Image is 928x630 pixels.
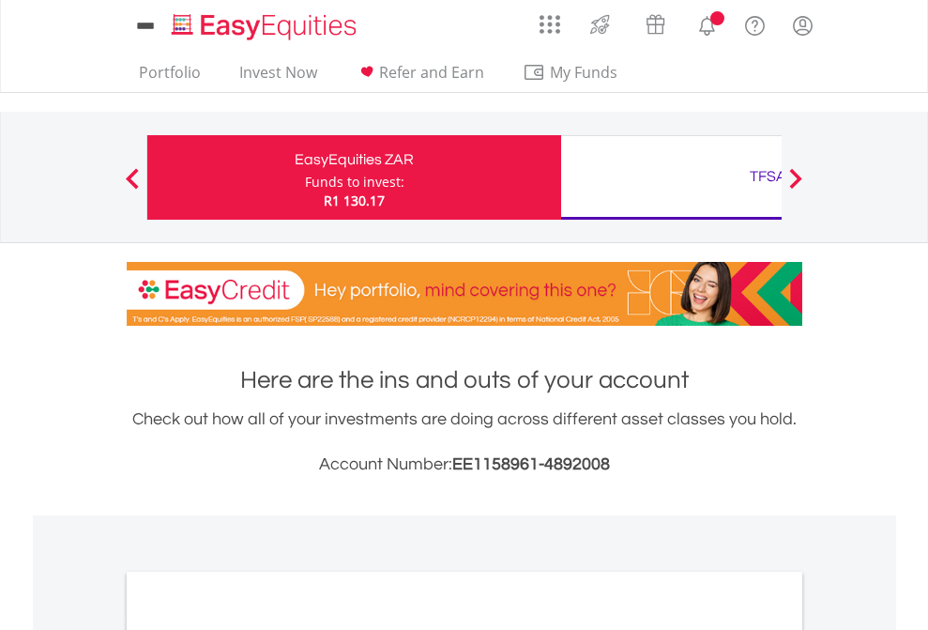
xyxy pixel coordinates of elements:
div: Funds to invest: [305,173,404,192]
button: Previous [114,177,151,196]
span: My Funds [523,60,646,85]
img: EasyCredit Promotion Banner [127,262,802,326]
a: Notifications [683,5,731,42]
a: Home page [164,5,364,42]
h1: Here are the ins and outs of your account [127,363,802,397]
span: Refer and Earn [379,62,484,83]
a: FAQ's and Support [731,5,779,42]
img: grid-menu-icon.svg [540,14,560,35]
a: Invest Now [232,63,325,92]
button: Next [777,177,814,196]
div: Check out how all of your investments are doing across different asset classes you hold. [127,407,802,478]
a: My Profile [779,5,827,46]
img: EasyEquities_Logo.png [168,11,364,42]
a: Portfolio [131,63,208,92]
span: EE1158961-4892008 [452,455,610,473]
a: Vouchers [628,5,683,39]
h3: Account Number: [127,452,802,478]
a: AppsGrid [527,5,572,35]
img: vouchers-v2.svg [640,9,671,39]
img: thrive-v2.svg [585,9,616,39]
a: Refer and Earn [348,63,492,92]
div: EasyEquities ZAR [159,146,550,173]
span: R1 130.17 [324,192,385,209]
